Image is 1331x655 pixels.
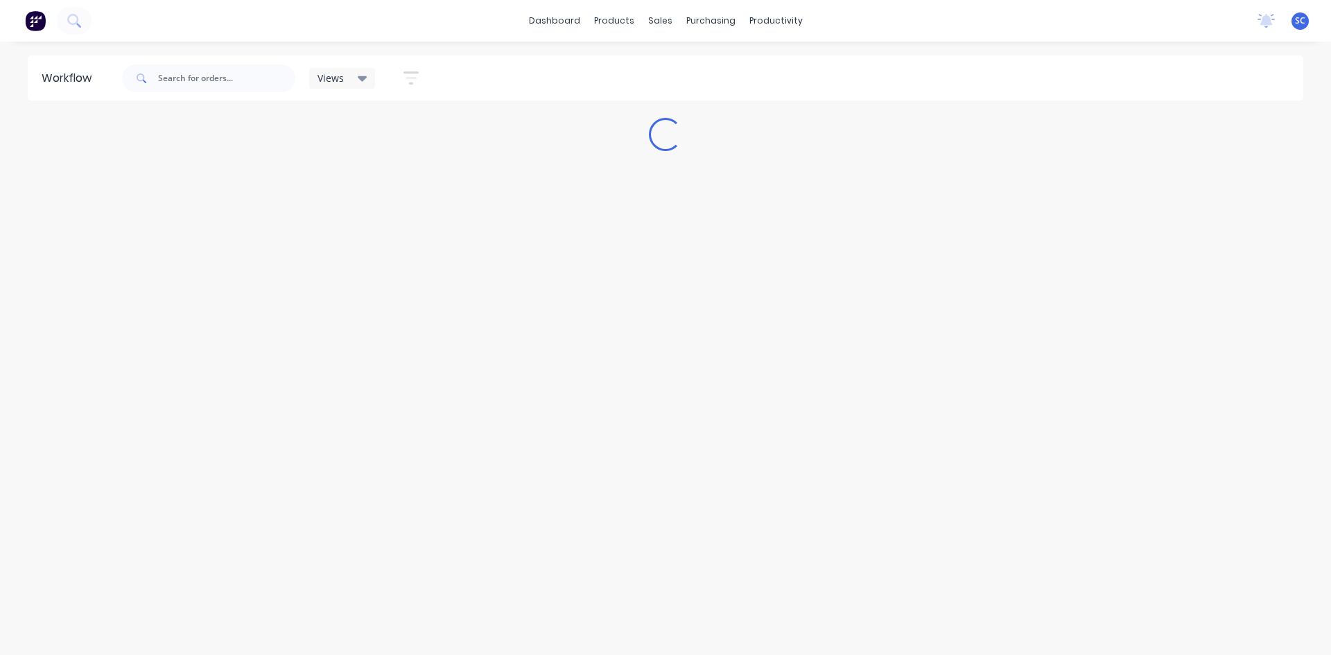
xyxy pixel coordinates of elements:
[742,10,810,31] div: productivity
[42,70,98,87] div: Workflow
[587,10,641,31] div: products
[679,10,742,31] div: purchasing
[317,71,344,85] span: Views
[641,10,679,31] div: sales
[522,10,587,31] a: dashboard
[25,10,46,31] img: Factory
[158,64,295,92] input: Search for orders...
[1295,15,1305,27] span: SC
